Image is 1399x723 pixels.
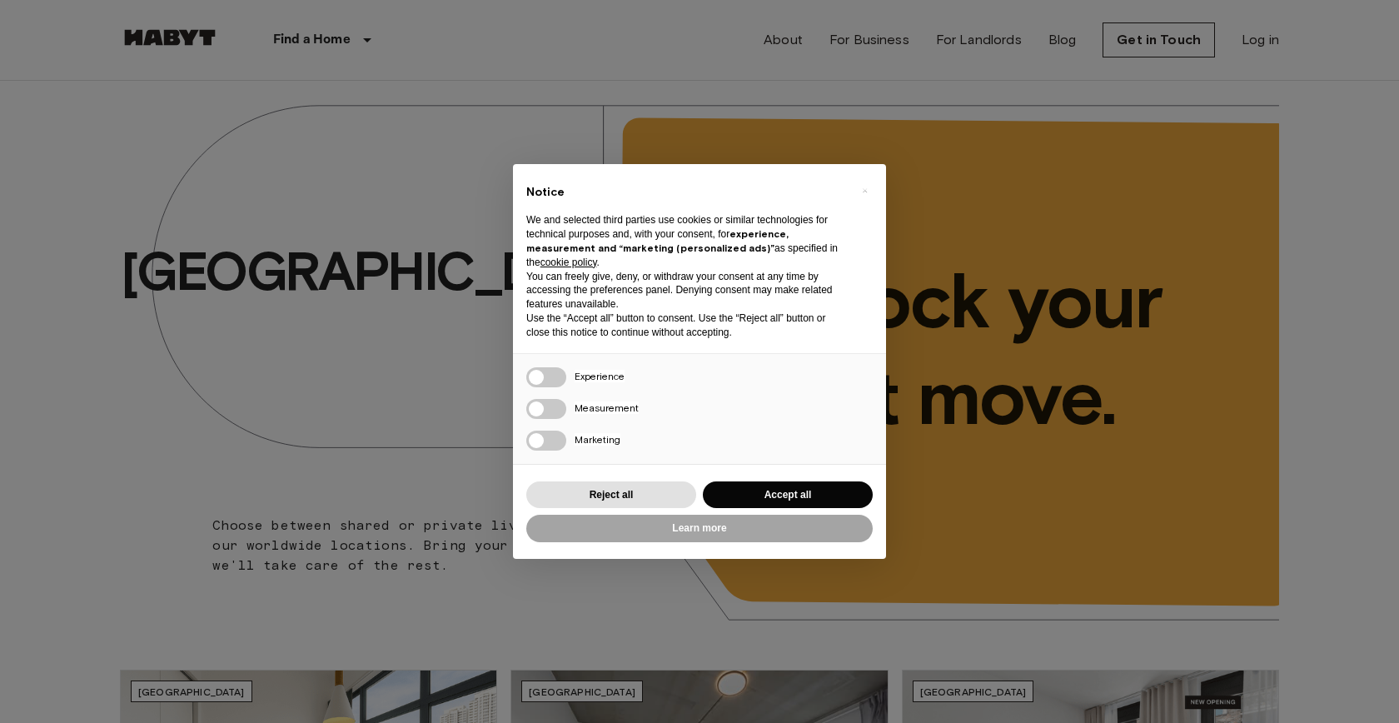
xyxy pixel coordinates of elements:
[575,401,639,414] span: Measurement
[526,312,846,340] p: Use the “Accept all” button to consent. Use the “Reject all” button or close this notice to conti...
[526,184,846,201] h2: Notice
[540,257,597,268] a: cookie policy
[526,481,696,509] button: Reject all
[862,181,868,201] span: ×
[526,515,873,542] button: Learn more
[526,213,846,269] p: We and selected third parties use cookies or similar technologies for technical purposes and, wit...
[851,177,878,204] button: Close this notice
[575,370,625,382] span: Experience
[575,433,620,446] span: Marketing
[526,227,789,254] strong: experience, measurement and “marketing (personalized ads)”
[526,270,846,312] p: You can freely give, deny, or withdraw your consent at any time by accessing the preferences pane...
[703,481,873,509] button: Accept all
